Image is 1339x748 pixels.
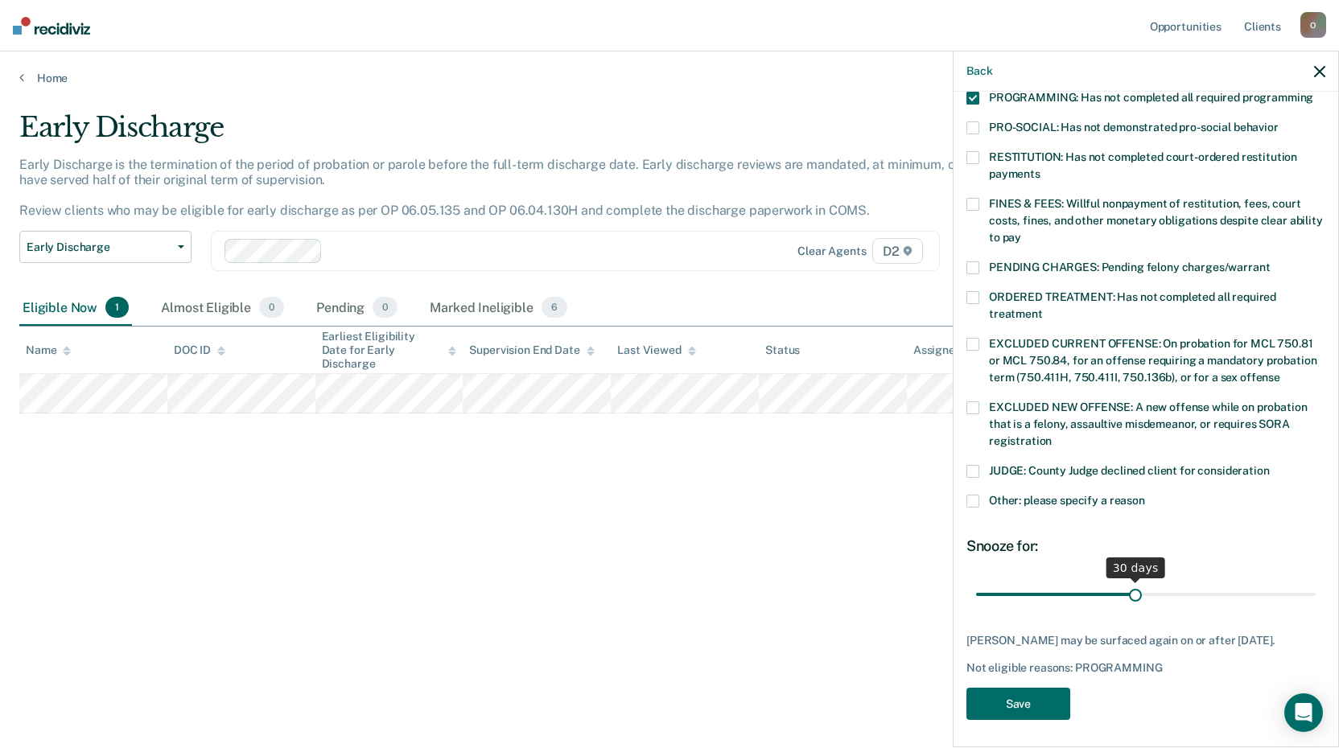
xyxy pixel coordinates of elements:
[966,634,1325,647] div: [PERSON_NAME] may be surfaced again on or after [DATE].
[765,343,800,357] div: Status
[26,343,71,357] div: Name
[966,661,1325,675] div: Not eligible reasons: PROGRAMMING
[158,290,287,326] div: Almost Eligible
[989,401,1307,447] span: EXCLUDED NEW OFFENSE: A new offense while on probation that is a felony, assaultive misdemeanor, ...
[989,91,1313,104] span: PROGRAMMING: Has not completed all required programming
[322,330,457,370] div: Earliest Eligibility Date for Early Discharge
[966,537,1325,555] div: Snooze for:
[989,150,1297,180] span: RESTITUTION: Has not completed court-ordered restitution payments
[19,290,132,326] div: Eligible Now
[913,343,989,357] div: Assigned to
[989,197,1323,244] span: FINES & FEES: Willful nonpayment of restitution, fees, court costs, fines, and other monetary obl...
[989,261,1270,273] span: PENDING CHARGES: Pending felony charges/warrant
[989,290,1276,320] span: ORDERED TREATMENT: Has not completed all required treatment
[966,64,992,78] button: Back
[19,71,1320,85] a: Home
[617,343,695,357] div: Last Viewed
[469,343,594,357] div: Supervision End Date
[259,297,284,318] span: 0
[542,297,567,318] span: 6
[872,238,923,264] span: D2
[989,494,1145,507] span: Other: please specify a reason
[966,688,1070,721] button: Save
[373,297,398,318] span: 0
[19,157,1019,219] p: Early Discharge is the termination of the period of probation or parole before the full-term disc...
[797,245,866,258] div: Clear agents
[426,290,571,326] div: Marked Ineligible
[989,121,1279,134] span: PRO-SOCIAL: Has not demonstrated pro-social behavior
[1300,12,1326,38] div: O
[27,240,171,254] span: Early Discharge
[1106,557,1165,578] div: 30 days
[13,17,90,35] img: Recidiviz
[989,337,1316,384] span: EXCLUDED CURRENT OFFENSE: On probation for MCL 750.81 or MCL 750.84, for an offense requiring a m...
[313,290,401,326] div: Pending
[174,343,225,357] div: DOC ID
[989,464,1270,477] span: JUDGE: County Judge declined client for consideration
[105,297,129,318] span: 1
[1284,693,1323,732] div: Open Intercom Messenger
[19,111,1024,157] div: Early Discharge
